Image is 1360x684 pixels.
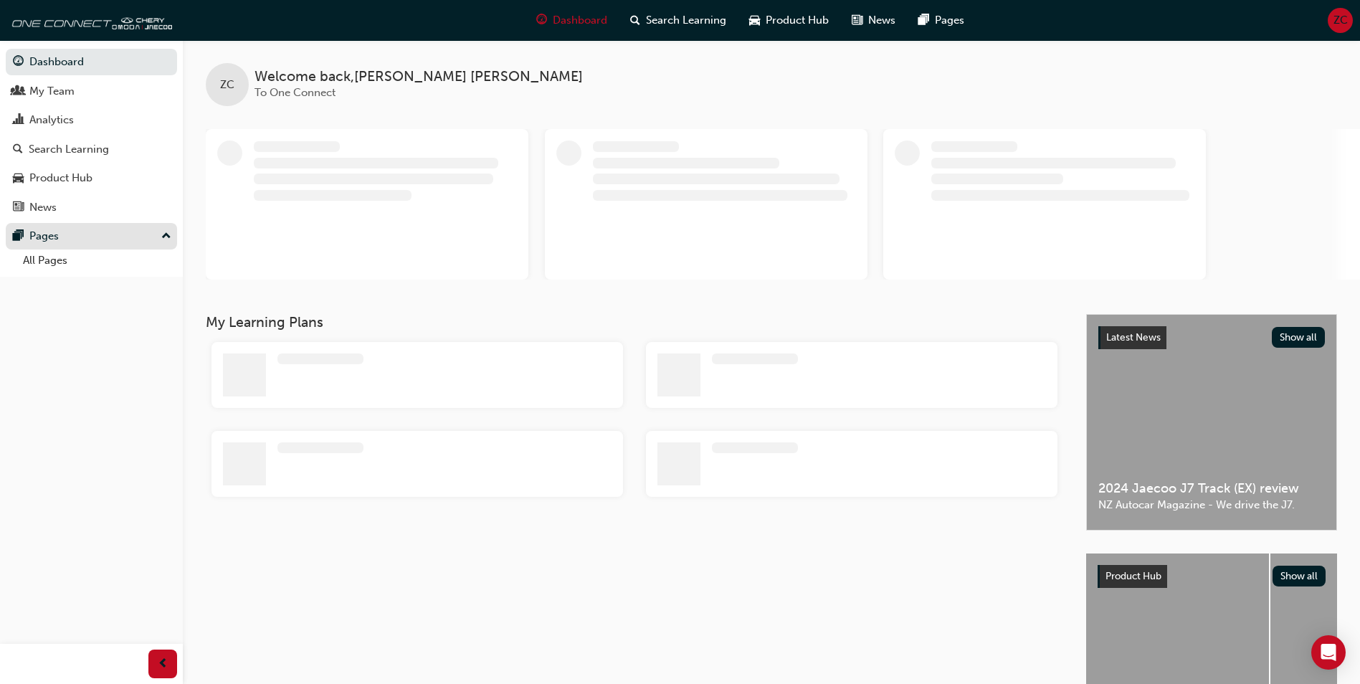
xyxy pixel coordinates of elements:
button: Show all [1273,566,1326,586]
a: car-iconProduct Hub [738,6,840,35]
span: Product Hub [766,12,829,29]
a: Latest NewsShow all2024 Jaecoo J7 Track (EX) reviewNZ Autocar Magazine - We drive the J7. [1086,314,1337,531]
div: My Team [29,83,75,100]
span: Product Hub [1105,570,1161,582]
span: car-icon [13,172,24,185]
div: Analytics [29,112,74,128]
a: Product HubShow all [1098,565,1326,588]
a: My Team [6,78,177,105]
span: ZC [220,77,234,93]
span: To One Connect [255,86,336,99]
span: pages-icon [13,230,24,243]
a: Search Learning [6,136,177,163]
span: Search Learning [646,12,726,29]
a: pages-iconPages [907,6,976,35]
span: Welcome back , [PERSON_NAME] [PERSON_NAME] [255,69,583,85]
span: car-icon [749,11,760,29]
span: Latest News [1106,331,1161,343]
a: Latest NewsShow all [1098,326,1325,349]
span: NZ Autocar Magazine - We drive the J7. [1098,497,1325,513]
button: Show all [1272,327,1326,348]
a: news-iconNews [840,6,907,35]
img: oneconnect [7,6,172,34]
a: Dashboard [6,49,177,75]
span: news-icon [852,11,862,29]
span: up-icon [161,227,171,246]
span: Dashboard [553,12,607,29]
span: ZC [1333,12,1348,29]
button: ZC [1328,8,1353,33]
span: 2024 Jaecoo J7 Track (EX) review [1098,480,1325,497]
div: Product Hub [29,170,92,186]
span: guage-icon [536,11,547,29]
a: Product Hub [6,165,177,191]
h3: My Learning Plans [206,314,1063,331]
span: pages-icon [918,11,929,29]
span: Pages [935,12,964,29]
a: All Pages [17,250,177,272]
div: Pages [29,228,59,244]
a: search-iconSearch Learning [619,6,738,35]
a: News [6,194,177,221]
div: Search Learning [29,141,109,158]
button: Pages [6,223,177,250]
span: chart-icon [13,114,24,127]
span: News [868,12,895,29]
span: prev-icon [158,655,168,673]
a: guage-iconDashboard [525,6,619,35]
span: search-icon [13,143,23,156]
span: search-icon [630,11,640,29]
span: guage-icon [13,56,24,69]
a: Analytics [6,107,177,133]
button: DashboardMy TeamAnalyticsSearch LearningProduct HubNews [6,46,177,223]
div: News [29,199,57,216]
span: people-icon [13,85,24,98]
span: news-icon [13,201,24,214]
div: Open Intercom Messenger [1311,635,1346,670]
